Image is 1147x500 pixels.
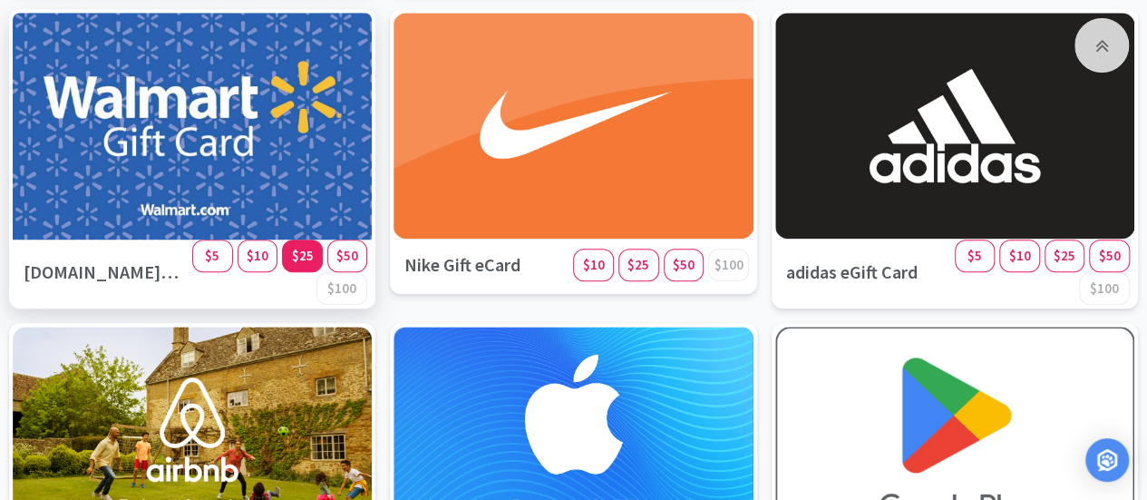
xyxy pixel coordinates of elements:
[247,247,268,264] span: $10
[967,247,982,264] span: $5
[13,247,192,298] h3: [DOMAIN_NAME] eGift Card
[1054,247,1075,264] span: $25
[327,279,356,297] span: $100
[583,256,605,273] span: $10
[205,247,219,264] span: $5
[1085,438,1129,482] div: Open Intercom Messenger
[775,247,955,298] h3: adidas eGift Card
[336,247,358,264] span: $50
[714,256,743,273] span: $100
[1009,247,1031,264] span: $10
[292,247,314,264] span: $25
[1090,279,1119,297] span: $100
[627,256,649,273] span: $25
[1099,247,1121,264] span: $50
[673,256,695,273] span: $50
[394,240,573,290] h3: Nike Gift eCard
